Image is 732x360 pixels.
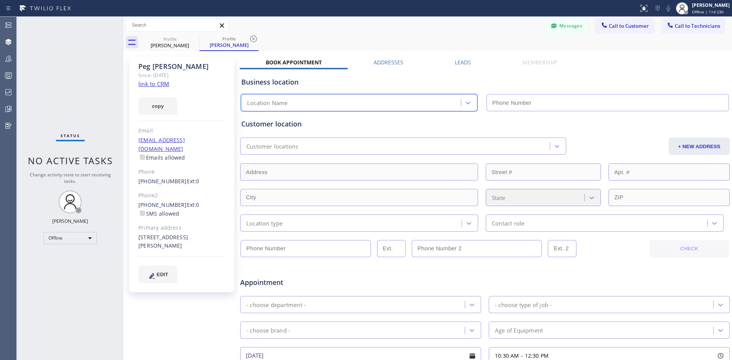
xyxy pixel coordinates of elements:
[523,59,557,66] label: Membership
[138,126,226,135] div: Email
[266,59,322,66] label: Book Appointment
[138,266,177,283] button: EDIT
[548,240,576,257] input: Ext. 2
[126,19,228,31] input: Search
[692,2,730,8] div: [PERSON_NAME]
[187,201,199,208] span: Ext: 0
[138,71,226,80] div: Since: [DATE]
[377,240,406,257] input: Ext.
[486,163,601,181] input: Street #
[138,154,185,161] label: Emails allowed
[596,19,654,33] button: Call to Customer
[241,240,371,257] input: Phone Number
[240,163,478,181] input: Address
[521,352,523,359] span: -
[608,163,730,181] input: Apt. #
[609,22,649,29] span: Call to Customer
[141,42,199,49] div: [PERSON_NAME]
[138,80,169,88] a: link to CRM
[649,240,729,258] button: CHECK
[661,19,724,33] button: Call to Technicians
[138,191,226,200] div: Phone2
[241,77,729,87] div: Business location
[52,218,88,224] div: [PERSON_NAME]
[546,19,588,33] button: Messages
[138,136,185,152] a: [EMAIL_ADDRESS][DOMAIN_NAME]
[141,34,199,51] div: Norman Kulla
[141,36,199,42] div: Profile
[200,36,258,42] div: Profile
[138,168,226,176] div: Phone
[246,300,306,309] div: - choose department -
[138,233,226,251] div: [STREET_ADDRESS][PERSON_NAME]
[140,211,145,216] input: SMS allowed
[669,138,730,155] button: + NEW ADDRESS
[200,42,258,48] div: [PERSON_NAME]
[675,22,720,29] span: Call to Technicians
[30,171,111,184] span: Change activity state to start receiving tasks.
[240,189,478,206] input: City
[200,34,258,50] div: Peg Oltman
[187,178,199,185] span: Ext: 0
[140,155,145,160] input: Emails allowed
[525,352,549,359] span: 12:30 PM
[138,97,177,115] button: copy
[374,59,403,66] label: Addresses
[138,224,226,232] div: Primary address
[43,232,97,244] div: Offline
[455,59,471,66] label: Leads
[246,219,283,227] div: Location type
[28,154,113,167] span: No active tasks
[246,142,299,151] div: Customer locations
[663,3,674,14] button: Mute
[240,277,402,288] span: Appointment
[138,201,187,208] a: [PHONE_NUMBER]
[692,9,724,14] span: Offline | 11d 23h
[247,99,288,107] div: Location Name
[495,352,519,359] span: 10:30 AM
[61,133,80,138] span: Status
[138,62,226,71] div: Peg [PERSON_NAME]
[157,272,168,277] span: EDIT
[138,178,187,185] a: [PHONE_NUMBER]
[241,119,729,129] div: Customer location
[138,210,179,217] label: SMS allowed
[412,240,542,257] input: Phone Number 2
[246,326,290,334] div: - choose brand -
[486,94,729,111] input: Phone Number
[495,326,543,334] div: Age of Equipment
[495,300,552,309] div: - choose type of job -
[608,189,730,206] input: ZIP
[492,219,524,227] div: Contact role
